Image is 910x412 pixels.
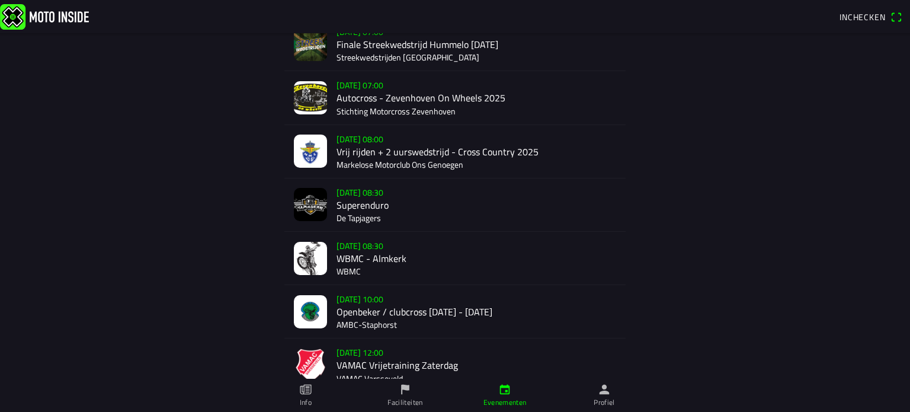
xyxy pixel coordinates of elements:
[300,397,312,408] ion-label: Info
[284,18,626,71] a: [DATE] 07:00Finale Streekwedstrijd Hummelo [DATE]Streekwedstrijden [GEOGRAPHIC_DATA]
[284,125,626,178] a: [DATE] 08:00Vrij rijden + 2 uurswedstrijd - Cross Country 2025Markelose Motorclub Ons Genoegen
[294,349,327,382] img: HOgAL8quJYoJv3riF2AwwN3Fsh4s3VskIwtzKrvK.png
[294,188,327,221] img: FPyWlcerzEXqUMuL5hjUx9yJ6WAfvQJe4uFRXTbk.jpg
[294,295,327,328] img: LHdt34qjO8I1ikqy75xviT6zvODe0JOmFLV3W9KQ.jpeg
[294,28,327,61] img: t43s2WqnjlnlfEGJ3rGH5nYLUnlJyGok87YEz3RR.jpg
[498,383,511,396] ion-icon: calendar
[294,81,327,114] img: mBcQMagLMxzNEVoW9kWH8RIERBgDR7O2pMCJ3QD2.jpg
[294,242,327,275] img: f91Uln4Ii9NDc1fngFZXG5WgZ3IMbtQLaCnbtbu0.jpg
[284,232,626,285] a: [DATE] 08:30WBMC - AlmkerkWBMC
[387,397,422,408] ion-label: Faciliteiten
[483,397,527,408] ion-label: Evenementen
[284,71,626,124] a: [DATE] 07:00Autocross - Zevenhoven On Wheels 2025Stichting Motorcross Zevenhoven
[284,285,626,338] a: [DATE] 10:00Openbeker / clubcross [DATE] - [DATE]AMBC-Staphorst
[598,383,611,396] ion-icon: person
[284,178,626,232] a: [DATE] 08:30SuperenduroDe Tapjagers
[594,397,615,408] ion-label: Profiel
[839,11,886,23] span: Inchecken
[399,383,412,396] ion-icon: flag
[834,7,908,27] a: Incheckenqr scanner
[299,383,312,396] ion-icon: paper
[284,338,626,392] a: [DATE] 12:00VAMAC Vrijetraining ZaterdagVAMAC Varsseveld
[294,135,327,168] img: UByebBRfVoKeJdfrrfejYaKoJ9nquzzw8nymcseR.jpeg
